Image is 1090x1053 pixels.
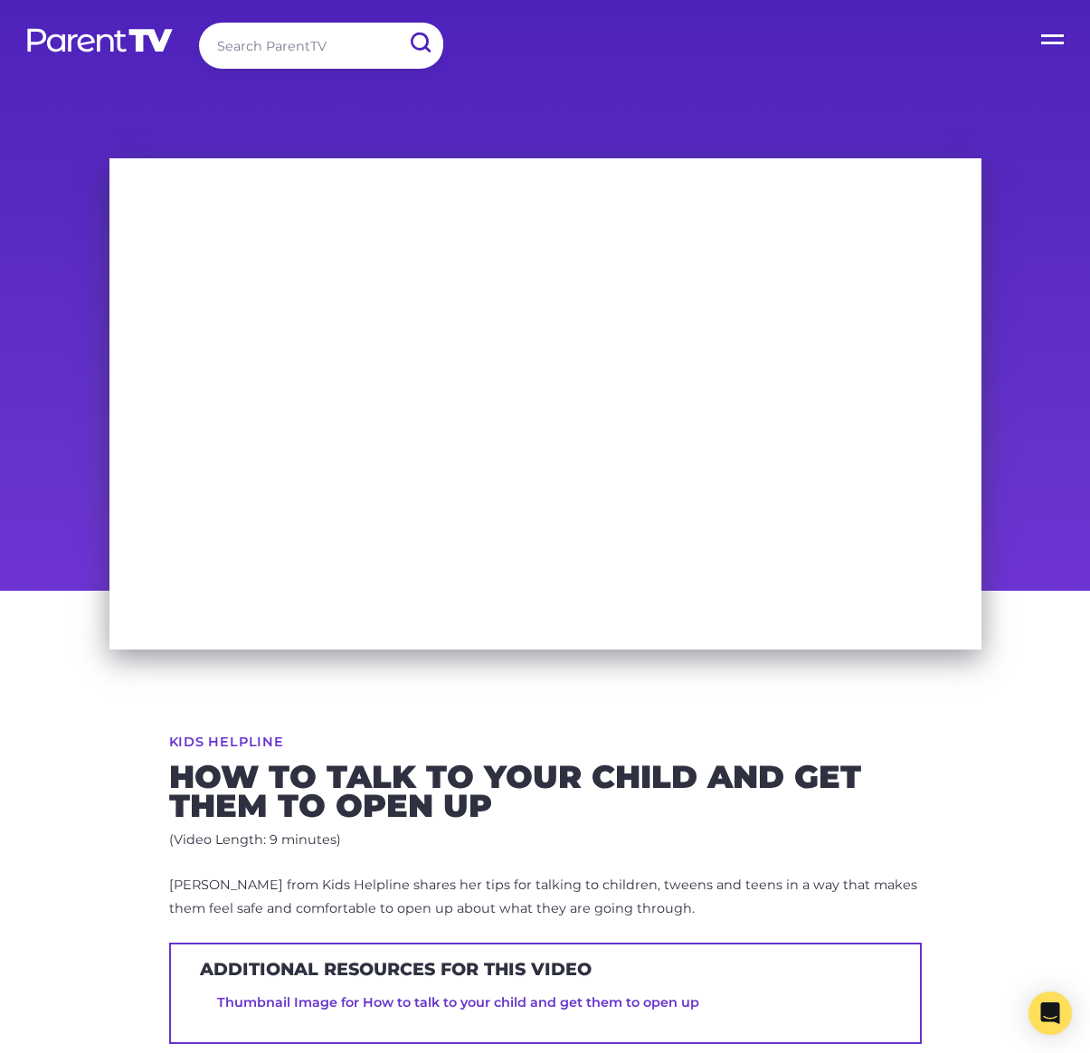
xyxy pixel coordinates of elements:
[396,23,443,63] input: Submit
[169,829,922,852] p: (Video Length: 9 minutes)
[1028,991,1072,1035] div: Open Intercom Messenger
[199,23,443,69] input: Search ParentTV
[217,994,699,1010] a: Thumbnail Image for How to talk to your child and get them to open up
[169,763,922,820] h2: How to talk to your child and get them to open up
[169,874,922,921] p: [PERSON_NAME] from Kids Helpline shares her tips for talking to children, tweens and teens in a w...
[200,959,592,980] h3: Additional resources for this video
[169,735,284,748] a: Kids Helpline
[25,27,175,53] img: parenttv-logo-white.4c85aaf.svg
